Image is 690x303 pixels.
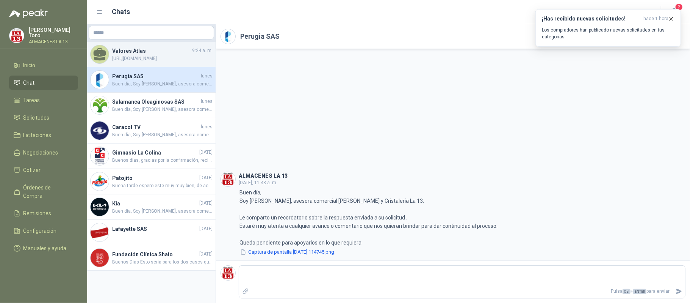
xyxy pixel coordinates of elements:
[23,131,52,139] span: Licitaciones
[112,157,213,164] span: Buenos días, gracias por la confirmación, recibimos a satisfacción.
[112,106,213,113] span: Buen día, Soy [PERSON_NAME], asesora comercial [PERSON_NAME] y Cristalería La 13. Le comparto un ...
[673,285,685,298] button: Enviar
[87,220,216,245] a: Company LogoLafayette SAS[DATE].
[91,147,109,165] img: Company Logo
[201,123,213,131] span: lunes
[535,9,681,47] button: ¡Has recibido nuevas solicitudes!hace 1 hora Los compradores han publicado nuevas solicitudes en ...
[91,198,109,216] img: Company Logo
[542,16,640,22] h3: ¡Has recibido nuevas solicitudes!
[9,206,78,221] a: Remisiones
[87,93,216,118] a: Company LogoSalamanca Oleaginosas SASlunesBuen día, Soy [PERSON_NAME], asesora comercial [PERSON_...
[112,98,199,106] h4: Salamanca Oleaginosas SAS
[9,58,78,73] a: Inicio
[9,224,78,238] a: Configuración
[675,3,683,11] span: 2
[23,96,40,104] span: Tareas
[9,76,78,90] a: Chat
[239,188,498,247] p: Buen día, Soy [PERSON_NAME], asesora comercial [PERSON_NAME] y Cristalería La 13. Le comparto un ...
[23,183,71,200] span: Órdenes de Compra
[199,174,213,181] span: [DATE]
[91,223,109,241] img: Company Logo
[87,169,216,194] a: Company LogoPatojito[DATE]Buena tarde espero este muy muy bien, de acuerdo a la informacion que m...
[112,72,199,80] h4: Perugia SAS
[112,174,198,182] h4: Patojito
[9,93,78,107] a: Tareas
[23,114,50,122] span: Solicitudes
[239,180,277,185] span: [DATE], 11:48 a. m.
[29,39,78,44] p: ALMACENES LA 13
[112,250,198,259] h4: Fundación Clínica Shaio
[87,118,216,144] a: Company LogoCaracol TVlunesBuen día, Soy [PERSON_NAME], asesora comercial [PERSON_NAME] y Cristal...
[542,27,674,40] p: Los compradores han publicado nuevas solicitudes en tus categorías.
[9,128,78,142] a: Licitaciones
[23,166,41,174] span: Cotizar
[221,29,235,44] img: Company Logo
[112,6,130,17] h1: Chats
[87,42,216,67] a: Valores Atlas9:24 a. m.[URL][DOMAIN_NAME]
[91,172,109,191] img: Company Logo
[633,289,646,294] span: ENTER
[91,96,109,114] img: Company Logo
[23,79,35,87] span: Chat
[112,182,213,189] span: Buena tarde espero este muy muy bien, de acuerdo a la informacion que me brinda fabricante no hab...
[23,227,57,235] span: Configuración
[23,148,58,157] span: Negociaciones
[252,285,673,298] p: Pulsa + para enviar
[23,209,52,218] span: Remisiones
[112,80,213,88] span: Buen día, Soy [PERSON_NAME], asesora comercial [PERSON_NAME] y Cristalería La 13. Le comparto un ...
[91,122,109,140] img: Company Logo
[87,245,216,271] a: Company LogoFundación Clínica Shaio[DATE]Buenos Dias Esto sería para los dos casos que tenemos de...
[9,145,78,160] a: Negociaciones
[91,71,109,89] img: Company Logo
[221,172,235,186] img: Company Logo
[112,199,198,208] h4: Kia
[201,73,213,80] span: lunes
[9,9,48,18] img: Logo peakr
[9,163,78,177] a: Cotizar
[643,16,668,22] span: hace 1 hora
[199,225,213,232] span: [DATE]
[23,244,67,252] span: Manuales y ayuda
[112,233,213,240] span: .
[9,241,78,256] a: Manuales y ayuda
[112,225,198,233] h4: Lafayette SAS
[199,251,213,258] span: [DATE]
[667,5,681,19] button: 2
[240,31,280,42] h2: Perugia SAS
[239,174,288,178] h3: ALMACENES LA 13
[239,285,252,298] label: Adjuntar archivos
[29,27,78,38] p: [PERSON_NAME] Toro
[87,194,216,220] a: Company LogoKia[DATE]Buen día, Soy [PERSON_NAME], asesora comercial [PERSON_NAME] y Cristalería L...
[112,47,191,55] h4: Valores Atlas
[112,123,199,131] h4: Caracol TV
[91,249,109,267] img: Company Logo
[112,208,213,215] span: Buen día, Soy [PERSON_NAME], asesora comercial [PERSON_NAME] y Cristalería La 13. Le comparto un ...
[87,67,216,93] a: Company LogoPerugia SASlunesBuen día, Soy [PERSON_NAME], asesora comercial [PERSON_NAME] y Crista...
[112,131,213,139] span: Buen día, Soy [PERSON_NAME], asesora comercial [PERSON_NAME] y Cristalería La 13. Le comparto un ...
[199,200,213,207] span: [DATE]
[112,259,213,266] span: Buenos Dias Esto sería para los dos casos que tenemos de las cajas, se realizaran cambios de las ...
[199,149,213,156] span: [DATE]
[87,144,216,169] a: Company LogoGimnasio La Colina[DATE]Buenos días, gracias por la confirmación, recibimos a satisfa...
[192,47,213,54] span: 9:24 a. m.
[239,248,335,256] button: Captura de pantalla [DATE] 114745.png
[201,98,213,105] span: lunes
[112,55,213,62] span: [URL][DOMAIN_NAME]
[221,266,235,280] img: Company Logo
[112,148,198,157] h4: Gimnasio La Colina
[623,289,631,294] span: Ctrl
[9,180,78,203] a: Órdenes de Compra
[9,110,78,125] a: Solicitudes
[9,28,24,43] img: Company Logo
[23,61,36,69] span: Inicio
